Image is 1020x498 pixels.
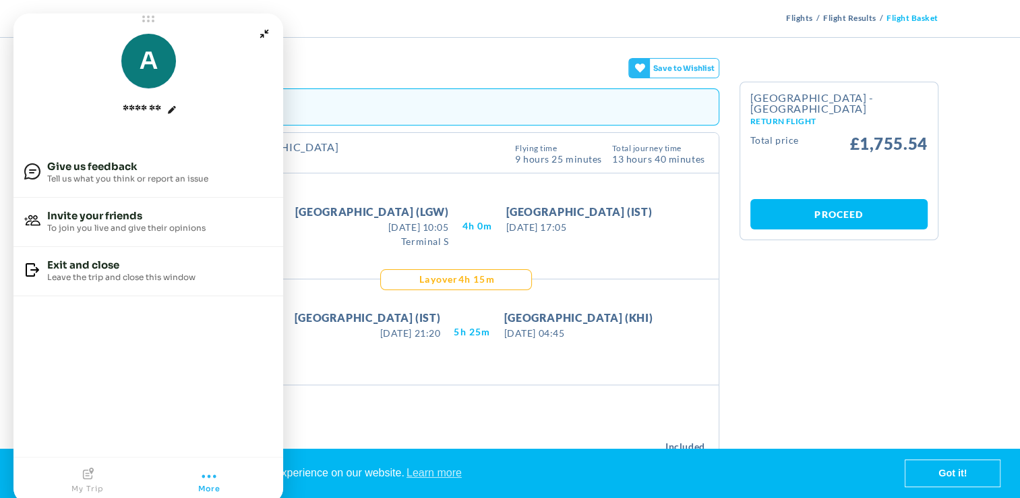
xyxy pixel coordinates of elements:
[786,13,816,23] a: Flights
[750,136,799,152] small: Total Price
[295,326,441,340] span: [DATE] 21:20
[419,273,458,286] span: Layover
[96,409,705,424] p: The total baggage included in the price
[905,460,1000,487] a: dismiss cookie message
[404,463,464,483] a: learn more about cookies
[750,162,928,186] iframe: PayPal Message 1
[504,326,653,340] span: [DATE] 04:45
[110,432,666,444] h4: 1 personal item
[665,440,704,453] span: Included
[750,117,928,126] small: Return Flight
[454,325,490,339] span: 5H 25M
[506,220,652,234] span: [DATE] 17:05
[504,310,653,326] span: [GEOGRAPHIC_DATA] (KHI)
[295,204,449,220] span: [GEOGRAPHIC_DATA] (LGW)
[612,153,705,164] span: 13 hours 40 Minutes
[110,444,666,454] p: Fits beneath the seat ahead of yours
[750,92,928,126] h2: [GEOGRAPHIC_DATA] - [GEOGRAPHIC_DATA]
[850,136,928,152] span: £1,755.54
[295,234,449,248] span: Terminal S
[295,220,449,234] span: [DATE] 10:05
[96,395,705,409] h4: Included baggage
[20,463,905,483] span: This website uses cookies to ensure you get the best experience on our website.
[612,144,705,153] span: Total Journey Time
[628,58,719,78] gamitee-button: Get your friends' opinions
[750,199,928,229] a: Proceed
[515,144,602,153] span: Flying Time
[515,153,602,164] span: 9 Hours 25 Minutes
[462,219,492,233] span: 4H 0M
[295,310,441,326] span: [GEOGRAPHIC_DATA] (IST)
[506,204,652,220] span: [GEOGRAPHIC_DATA] (IST)
[823,13,880,23] a: Flight Results
[82,88,719,126] div: Embedded experience
[416,273,495,286] div: 4H 15M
